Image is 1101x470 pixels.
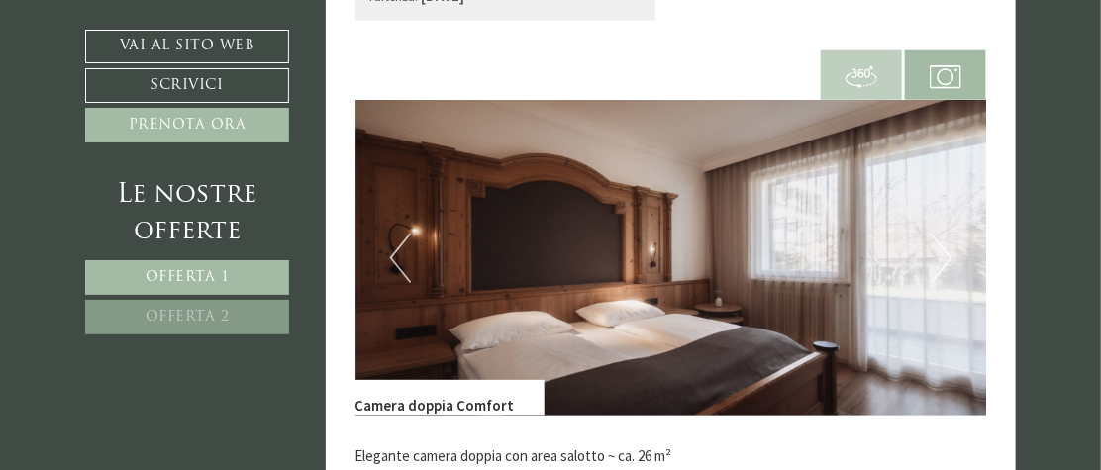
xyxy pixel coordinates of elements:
span: Offerta 2 [146,310,230,325]
div: Montis – Active Nature Spa [30,56,262,71]
button: Previous [390,234,411,283]
span: Offerta 1 [146,270,230,285]
img: camera.svg [930,61,961,93]
div: Buon giorno, come possiamo aiutarla? [15,52,272,109]
div: Le nostre offerte [85,177,289,250]
a: Prenota ora [85,108,289,142]
div: Camera doppia Comfort [355,380,545,416]
div: martedì [275,15,357,47]
img: 360-grad.svg [846,61,877,93]
button: Next [931,234,951,283]
img: image [355,100,987,416]
a: Vai al sito web [85,30,289,63]
a: Scrivici [85,68,289,103]
small: 18:08 [30,92,262,105]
